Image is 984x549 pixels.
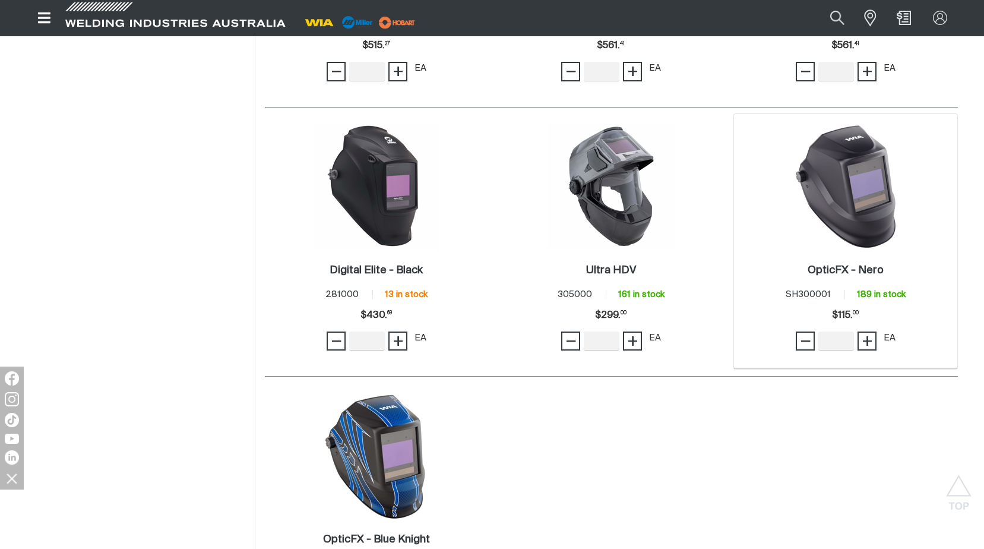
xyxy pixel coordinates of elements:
[5,450,19,465] img: LinkedIn
[595,304,627,327] span: $299.
[620,42,625,46] sup: 41
[330,265,423,276] h2: Digital Elite - Black
[831,34,859,58] span: $561.
[5,392,19,406] img: Instagram
[862,331,873,351] span: +
[362,34,390,58] div: Price
[2,468,22,488] img: hide socials
[360,304,392,327] span: $430.
[5,371,19,386] img: Facebook
[331,331,342,351] span: −
[548,123,675,250] img: Ultra HDV
[800,61,811,81] span: −
[884,332,896,345] div: EA
[323,533,430,547] a: OpticFX - Blue Knight
[415,62,426,75] div: EA
[649,332,661,345] div: EA
[800,331,811,351] span: −
[808,265,884,276] h2: OpticFX - Nero
[597,34,625,58] div: Price
[831,34,859,58] div: Price
[387,311,392,315] sup: 69
[586,264,636,277] a: Ultra HDV
[385,42,390,46] sup: 27
[565,331,577,351] span: −
[621,311,627,315] sup: 00
[649,62,661,75] div: EA
[393,331,404,351] span: +
[415,332,426,345] div: EA
[894,11,913,25] a: Shopping cart (0 product(s))
[855,42,859,46] sup: 41
[313,392,440,519] img: OpticFX - Blue Knight
[595,304,627,327] div: Price
[558,290,592,299] span: 305000
[853,311,859,315] sup: 00
[331,61,342,81] span: −
[360,304,392,327] div: Price
[786,290,831,299] span: SH300001
[325,290,359,299] span: 281000
[362,34,390,58] span: $515.
[5,434,19,444] img: YouTube
[832,304,859,327] div: Price
[597,34,625,58] span: $561.
[884,62,896,75] div: EA
[393,61,404,81] span: +
[385,290,428,299] span: 13 in stock
[627,331,638,351] span: +
[323,534,430,545] h2: OpticFX - Blue Knight
[857,290,906,299] span: 189 in stock
[945,475,972,501] button: Scroll to top
[313,123,440,250] img: Digital Elite - Black
[5,413,19,427] img: TikTok
[808,264,884,277] a: OpticFX - Nero
[627,61,638,81] span: +
[862,61,873,81] span: +
[618,290,665,299] span: 161 in stock
[782,123,909,250] img: OpticFX - Nero
[375,14,419,31] img: miller
[817,5,858,31] button: Search products
[565,61,577,81] span: −
[802,5,858,31] input: Product name or item number...
[330,264,423,277] a: Digital Elite - Black
[375,18,419,27] a: miller
[586,265,636,276] h2: Ultra HDV
[832,304,859,327] span: $115.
